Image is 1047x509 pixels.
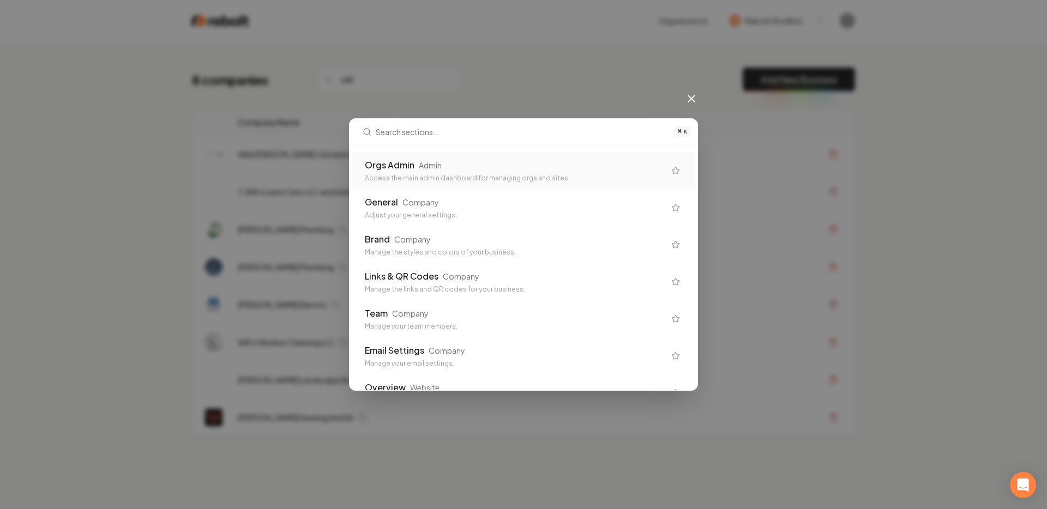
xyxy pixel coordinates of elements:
[365,285,665,294] div: Manage the links and QR codes for your business.
[365,174,665,183] div: Access the main admin dashboard for managing orgs and sites
[365,211,665,220] div: Adjust your general settings.
[392,308,429,319] div: Company
[365,159,414,172] div: Orgs Admin
[365,307,388,320] div: Team
[376,119,667,145] input: Search sections...
[1010,472,1036,498] div: Open Intercom Messenger
[365,322,665,331] div: Manage your team members.
[365,248,665,257] div: Manage the styles and colors of your business.
[365,270,438,283] div: Links & QR Codes
[365,233,390,246] div: Brand
[365,344,424,357] div: Email Settings
[350,146,697,390] div: Search sections...
[365,381,406,394] div: Overview
[429,345,465,356] div: Company
[410,382,440,393] div: Website
[402,197,439,208] div: Company
[365,196,398,209] div: General
[419,160,442,171] div: Admin
[443,271,479,282] div: Company
[394,234,431,245] div: Company
[365,359,665,368] div: Manage your email settings.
